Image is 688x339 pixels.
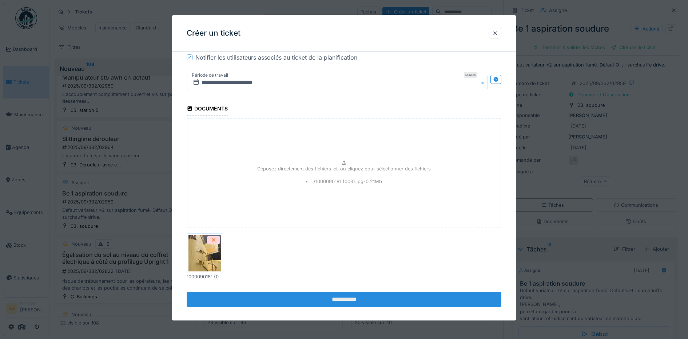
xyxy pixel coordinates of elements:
div: Requis [464,72,477,78]
button: Close [480,75,488,90]
div: Documents [187,103,228,116]
img: x5wdm9s9w60koob049qvh0l31shp [188,235,221,271]
p: Déposez directement des fichiers ici, ou cliquez pour sélectionner des fichiers [257,165,431,172]
h3: Créer un ticket [187,29,240,38]
div: 1000090181 (003).jpg [187,273,223,280]
label: Période de travail [191,71,229,79]
div: Notifier les utilisateurs associés au ticket de la planification [195,53,357,62]
li: ./1000090181 (003).jpg - 0.21 Mb [306,178,382,185]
